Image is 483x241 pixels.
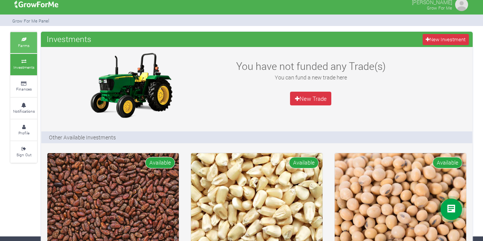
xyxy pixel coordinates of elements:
[10,32,37,53] a: Farms
[289,157,319,168] span: Available
[18,43,29,48] small: Farms
[45,31,93,47] span: Investments
[16,86,32,92] small: Finances
[49,133,116,141] p: Other Available Investments
[83,51,179,120] img: growforme image
[145,157,175,168] span: Available
[13,108,35,114] small: Notifications
[433,157,462,168] span: Available
[10,141,37,162] a: Sign Out
[10,98,37,119] a: Notifications
[10,76,37,97] a: Finances
[13,65,34,70] small: Investments
[228,73,394,81] p: You can fund a new trade here
[423,34,469,45] a: New Investment
[427,5,452,11] small: Grow For Me
[12,18,49,24] small: Grow For Me Panel
[290,92,331,105] a: New Trade
[16,152,31,157] small: Sign Out
[228,60,394,72] h3: You have not funded any Trade(s)
[18,130,29,136] small: Profile
[10,120,37,141] a: Profile
[10,54,37,75] a: Investments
